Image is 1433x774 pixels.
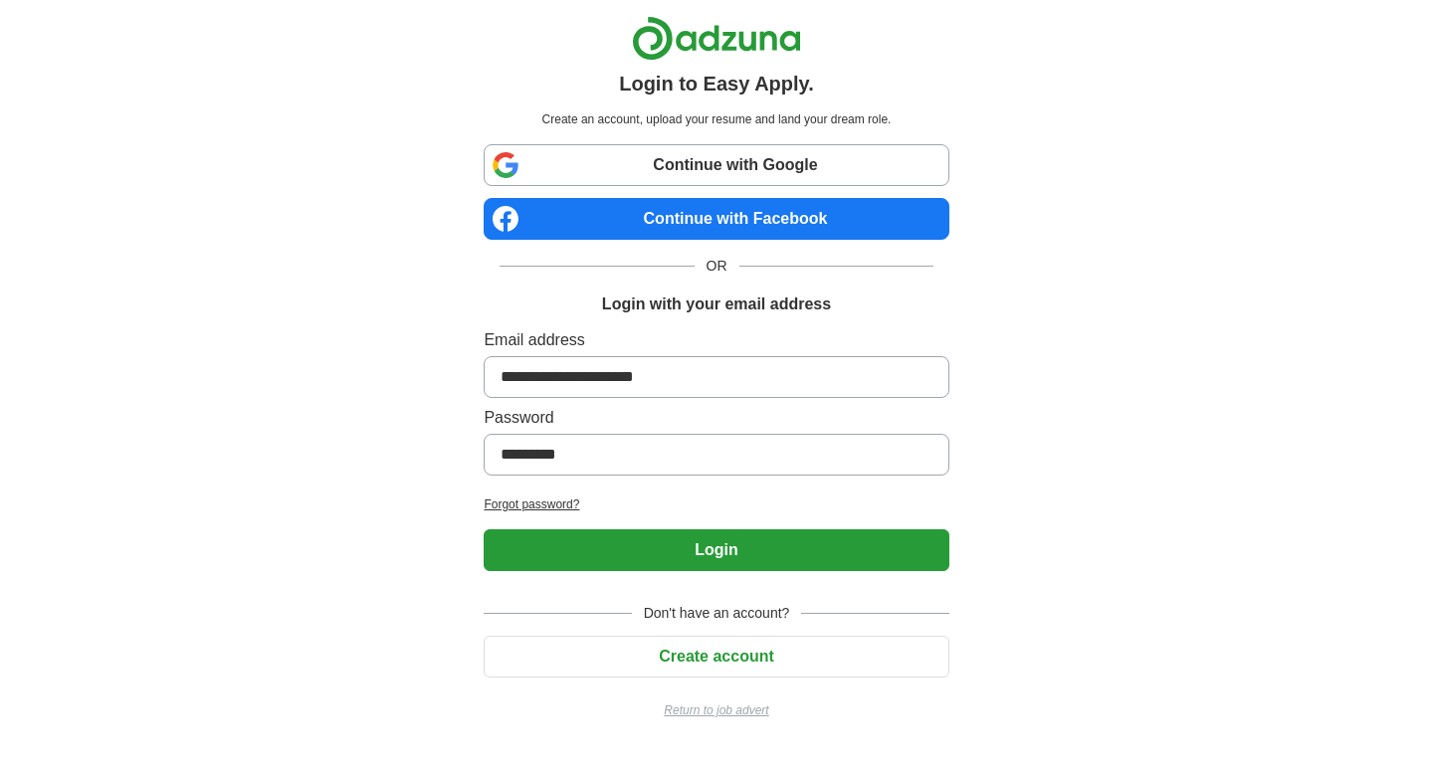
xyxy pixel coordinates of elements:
[695,256,739,277] span: OR
[484,636,948,677] button: Create account
[484,529,948,571] button: Login
[484,406,948,430] label: Password
[484,701,948,719] a: Return to job advert
[484,328,948,352] label: Email address
[484,144,948,186] a: Continue with Google
[484,495,948,513] a: Forgot password?
[632,16,801,61] img: Adzuna logo
[602,292,831,316] h1: Login with your email address
[484,648,948,665] a: Create account
[632,603,802,624] span: Don't have an account?
[484,198,948,240] a: Continue with Facebook
[488,110,944,128] p: Create an account, upload your resume and land your dream role.
[619,69,814,98] h1: Login to Easy Apply.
